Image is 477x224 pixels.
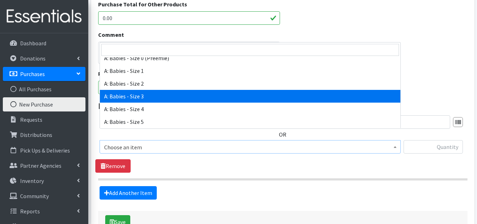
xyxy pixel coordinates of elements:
label: OR [279,130,286,139]
p: Distributions [20,131,52,138]
img: HumanEssentials [3,5,85,28]
a: New Purchase [3,97,85,111]
a: Donations [3,51,85,65]
p: Requests [20,116,42,123]
li: A: Babies - Size 0 (Preemie) [100,52,400,64]
li: A: Babies - Size 5 [100,115,400,128]
a: Add Another Item [100,186,157,200]
p: Pick Ups & Deliveries [20,147,70,154]
li: A: Babies - Size 1 [100,64,400,77]
p: Dashboard [20,40,46,47]
a: Remove [95,159,131,173]
p: Community [20,193,49,200]
li: A: Babies - Size 4 [100,103,400,115]
input: Quantity [404,140,463,154]
li: A: Babies - Size 3 [100,90,400,103]
a: Reports [3,204,85,218]
a: Distributions [3,128,85,142]
a: Requests [3,113,85,127]
p: Purchases [20,70,45,77]
p: Reports [20,208,40,215]
a: Community [3,189,85,203]
a: All Purchases [3,82,85,96]
span: Choose an item [100,140,401,154]
a: Dashboard [3,36,85,50]
label: Purchase date [98,69,138,78]
span: Choose an item [104,142,396,152]
a: Inventory [3,174,85,188]
a: Pick Ups & Deliveries [3,143,85,157]
p: Partner Agencies [20,162,61,169]
a: Purchases [3,67,85,81]
a: Partner Agencies [3,159,85,173]
p: Donations [20,55,46,62]
label: Comment [98,30,124,39]
legend: Items in this purchase [98,100,467,113]
li: A: Babies - Size 2 [100,77,400,90]
p: Inventory [20,177,44,184]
